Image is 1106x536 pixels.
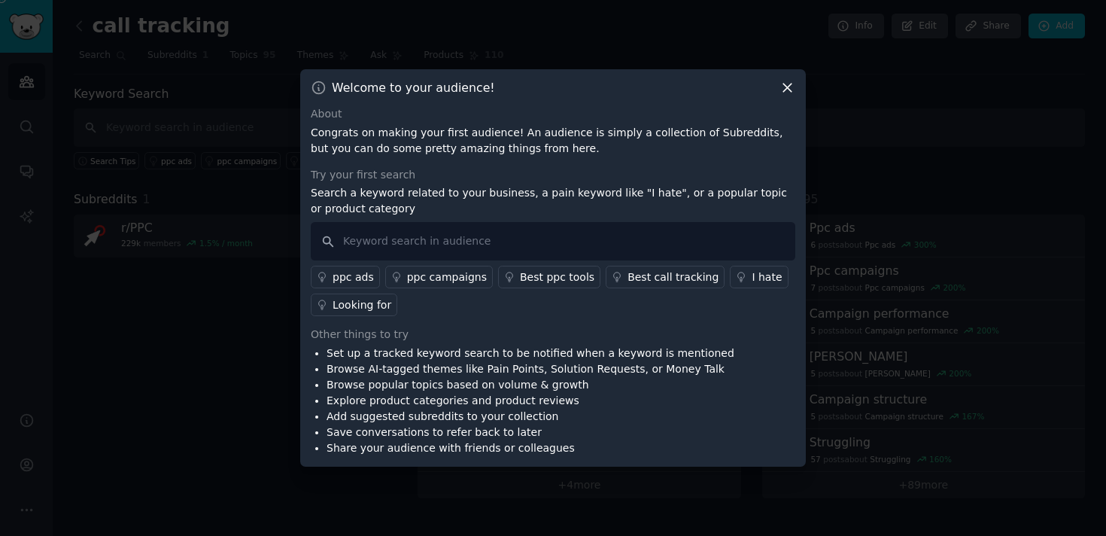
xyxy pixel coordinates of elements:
p: Congrats on making your first audience! An audience is simply a collection of Subreddits, but you... [311,125,795,157]
div: I hate [752,270,782,285]
div: Looking for [333,297,391,313]
li: Set up a tracked keyword search to be notified when a keyword is mentioned [327,346,734,361]
div: Best call tracking [627,270,719,285]
li: Add suggested subreddits to your collection [327,409,734,425]
div: Try your first search [311,167,795,183]
a: Best ppc tools [498,266,600,288]
a: ppc ads [311,266,380,288]
div: ppc ads [333,270,374,285]
input: Keyword search in audience [311,222,795,260]
div: About [311,106,795,122]
li: Explore product categories and product reviews [327,393,734,409]
a: ppc campaigns [385,266,493,288]
li: Browse AI-tagged themes like Pain Points, Solution Requests, or Money Talk [327,361,734,377]
li: Save conversations to refer back to later [327,425,734,440]
p: Search a keyword related to your business, a pain keyword like "I hate", or a popular topic or pr... [311,185,795,217]
a: Looking for [311,294,397,316]
li: Browse popular topics based on volume & growth [327,377,734,393]
div: Other things to try [311,327,795,343]
h3: Welcome to your audience! [332,80,495,96]
div: ppc campaigns [407,270,487,285]
a: Best call tracking [606,266,725,288]
div: Best ppc tools [520,270,594,285]
li: Share your audience with friends or colleagues [327,440,734,456]
a: I hate [730,266,788,288]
